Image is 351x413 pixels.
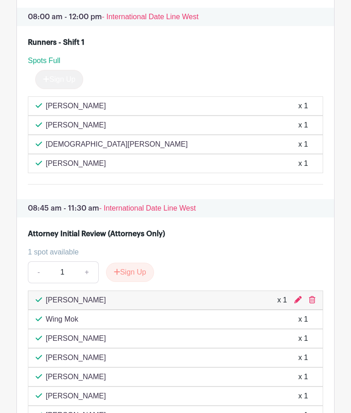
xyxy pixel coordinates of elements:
[28,37,85,48] div: Runners - Shift 1
[298,158,308,169] div: x 1
[106,263,154,282] button: Sign Up
[46,139,188,150] p: [DEMOGRAPHIC_DATA][PERSON_NAME]
[99,204,196,212] span: - International Date Line West
[298,391,308,402] div: x 1
[75,261,98,283] a: +
[46,352,106,363] p: [PERSON_NAME]
[298,352,308,363] div: x 1
[298,120,308,131] div: x 1
[46,158,106,169] p: [PERSON_NAME]
[46,101,106,111] p: [PERSON_NAME]
[298,333,308,344] div: x 1
[298,371,308,382] div: x 1
[298,101,308,111] div: x 1
[298,314,308,325] div: x 1
[46,333,106,344] p: [PERSON_NAME]
[28,57,60,64] span: Spots Full
[17,8,334,26] p: 08:00 am - 12:00 pm
[28,228,165,239] div: Attorney Initial Review (Attorneys Only)
[28,261,49,283] a: -
[28,247,316,258] div: 1 spot available
[277,295,287,306] div: x 1
[46,120,106,131] p: [PERSON_NAME]
[46,314,78,325] p: Wing Mok
[46,295,106,306] p: [PERSON_NAME]
[17,199,334,217] p: 08:45 am - 11:30 am
[46,371,106,382] p: [PERSON_NAME]
[298,139,308,150] div: x 1
[46,391,106,402] p: [PERSON_NAME]
[102,13,198,21] span: - International Date Line West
